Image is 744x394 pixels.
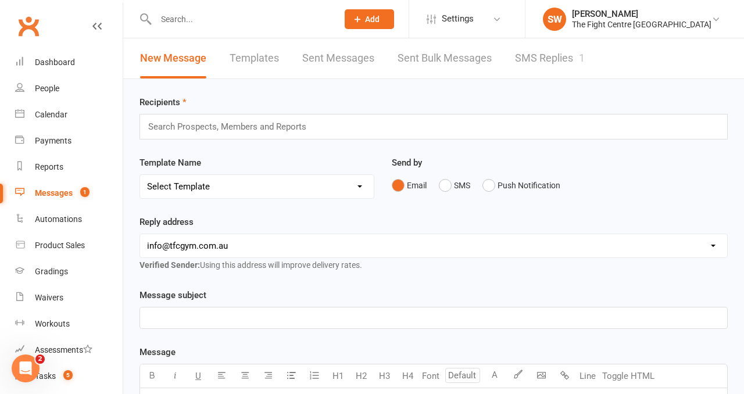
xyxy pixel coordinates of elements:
a: Dashboard [15,49,123,76]
div: [PERSON_NAME] [572,9,711,19]
strong: Verified Sender: [139,260,200,270]
div: Messages [35,188,73,198]
a: Templates [230,38,279,78]
label: Message subject [139,288,206,302]
input: Default [445,368,480,383]
button: SMS [439,174,470,196]
div: Product Sales [35,241,85,250]
a: SMS Replies1 [515,38,585,78]
label: Message [139,345,176,359]
div: Waivers [35,293,63,302]
a: Tasks 5 [15,363,123,389]
div: Payments [35,136,71,145]
a: Workouts [15,311,123,337]
span: 1 [80,187,90,197]
a: Automations [15,206,123,232]
div: Tasks [35,371,56,381]
span: U [195,371,201,381]
button: H2 [349,364,373,388]
a: Clubworx [14,12,43,41]
label: Template Name [139,156,201,170]
div: Assessments [35,345,92,354]
a: Waivers [15,285,123,311]
button: Push Notification [482,174,560,196]
button: Email [392,174,427,196]
button: Line [576,364,599,388]
button: H3 [373,364,396,388]
a: Sent Messages [302,38,374,78]
button: H1 [326,364,349,388]
a: Messages 1 [15,180,123,206]
div: Automations [35,214,82,224]
div: Gradings [35,267,68,276]
button: Add [345,9,394,29]
button: U [187,364,210,388]
button: Toggle HTML [599,364,657,388]
span: 2 [35,354,45,364]
a: Product Sales [15,232,123,259]
span: 5 [63,370,73,380]
iframe: Intercom live chat [12,354,40,382]
span: Add [365,15,380,24]
div: Dashboard [35,58,75,67]
label: Reply address [139,215,194,229]
input: Search Prospects, Members and Reports [147,119,317,134]
a: Gradings [15,259,123,285]
a: People [15,76,123,102]
div: Reports [35,162,63,171]
a: Reports [15,154,123,180]
a: Sent Bulk Messages [398,38,492,78]
label: Recipients [139,95,187,109]
button: Font [419,364,442,388]
button: A [483,364,506,388]
a: Payments [15,128,123,154]
span: Settings [442,6,474,32]
span: Using this address will improve delivery rates. [139,260,362,270]
button: H4 [396,364,419,388]
input: Search... [152,11,330,27]
div: Workouts [35,319,70,328]
div: The Fight Centre [GEOGRAPHIC_DATA] [572,19,711,30]
a: Assessments [15,337,123,363]
div: Calendar [35,110,67,119]
div: People [35,84,59,93]
div: SW [543,8,566,31]
label: Send by [392,156,422,170]
a: Calendar [15,102,123,128]
a: New Message [140,38,206,78]
div: 1 [579,52,585,64]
